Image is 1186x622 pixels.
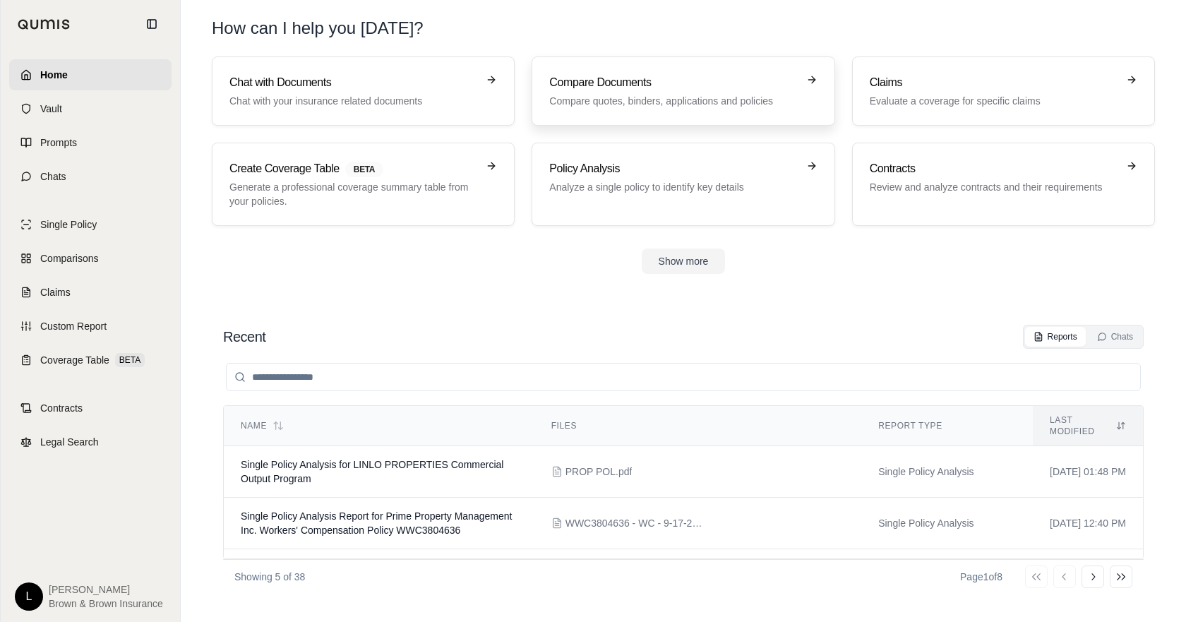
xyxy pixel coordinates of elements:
[1050,414,1126,437] div: Last modified
[241,459,503,484] span: Single Policy Analysis for LINLO PROPERTIES Commercial Output Program
[960,570,1002,584] div: Page 1 of 8
[212,17,424,40] h1: How can I help you [DATE]?
[241,510,512,536] span: Single Policy Analysis Report for Prime Property Management Inc. Workers' Compensation Policy WWC...
[1025,327,1086,347] button: Reports
[870,94,1118,108] p: Evaluate a coverage for specific claims
[9,93,172,124] a: Vault
[534,406,861,446] th: Files
[9,426,172,457] a: Legal Search
[40,435,99,449] span: Legal Search
[9,311,172,342] a: Custom Report
[115,353,145,367] span: BETA
[852,143,1155,226] a: ContractsReview and analyze contracts and their requirements
[870,74,1118,91] h3: Claims
[1089,327,1142,347] button: Chats
[229,74,477,91] h3: Chat with Documents
[49,582,163,597] span: [PERSON_NAME]
[234,570,305,584] p: Showing 5 of 38
[140,13,163,35] button: Collapse sidebar
[549,180,797,194] p: Analyze a single policy to identify key details
[229,180,477,208] p: Generate a professional coverage summary table from your policies.
[18,19,71,30] img: Qumis Logo
[40,169,66,184] span: Chats
[9,345,172,376] a: Coverage TableBETA
[40,68,68,82] span: Home
[40,102,62,116] span: Vault
[852,56,1155,126] a: ClaimsEvaluate a coverage for specific claims
[870,180,1118,194] p: Review and analyze contracts and their requirements
[40,319,107,333] span: Custom Report
[549,74,797,91] h3: Compare Documents
[9,59,172,90] a: Home
[9,393,172,424] a: Contracts
[229,160,477,177] h3: Create Coverage Table
[861,549,1033,601] td: Single Policy Analysis
[532,143,834,226] a: Policy AnalysisAnalyze a single policy to identify key details
[642,249,726,274] button: Show more
[1033,446,1143,498] td: [DATE] 01:48 PM
[9,277,172,308] a: Claims
[861,406,1033,446] th: Report Type
[9,161,172,192] a: Chats
[40,401,83,415] span: Contracts
[40,136,77,150] span: Prompts
[49,597,163,611] span: Brown & Brown Insurance
[345,162,383,177] span: BETA
[1097,331,1133,342] div: Chats
[549,160,797,177] h3: Policy Analysis
[9,209,172,240] a: Single Policy
[1033,498,1143,549] td: [DATE] 12:40 PM
[870,160,1118,177] h3: Contracts
[565,516,707,530] span: WWC3804636 - WC - 9-17-25-26.pdf
[861,446,1033,498] td: Single Policy Analysis
[549,94,797,108] p: Compare quotes, binders, applications and policies
[565,465,633,479] span: PROP POL.pdf
[229,94,477,108] p: Chat with your insurance related documents
[532,56,834,126] a: Compare DocumentsCompare quotes, binders, applications and policies
[40,353,109,367] span: Coverage Table
[223,327,265,347] h2: Recent
[212,143,515,226] a: Create Coverage TableBETAGenerate a professional coverage summary table from your policies.
[40,251,98,265] span: Comparisons
[40,217,97,232] span: Single Policy
[1034,331,1077,342] div: Reports
[861,498,1033,549] td: Single Policy Analysis
[15,582,43,611] div: L
[9,127,172,158] a: Prompts
[212,56,515,126] a: Chat with DocumentsChat with your insurance related documents
[1033,549,1143,601] td: [DATE] 11:05 AM
[40,285,71,299] span: Claims
[9,243,172,274] a: Comparisons
[241,420,517,431] div: Name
